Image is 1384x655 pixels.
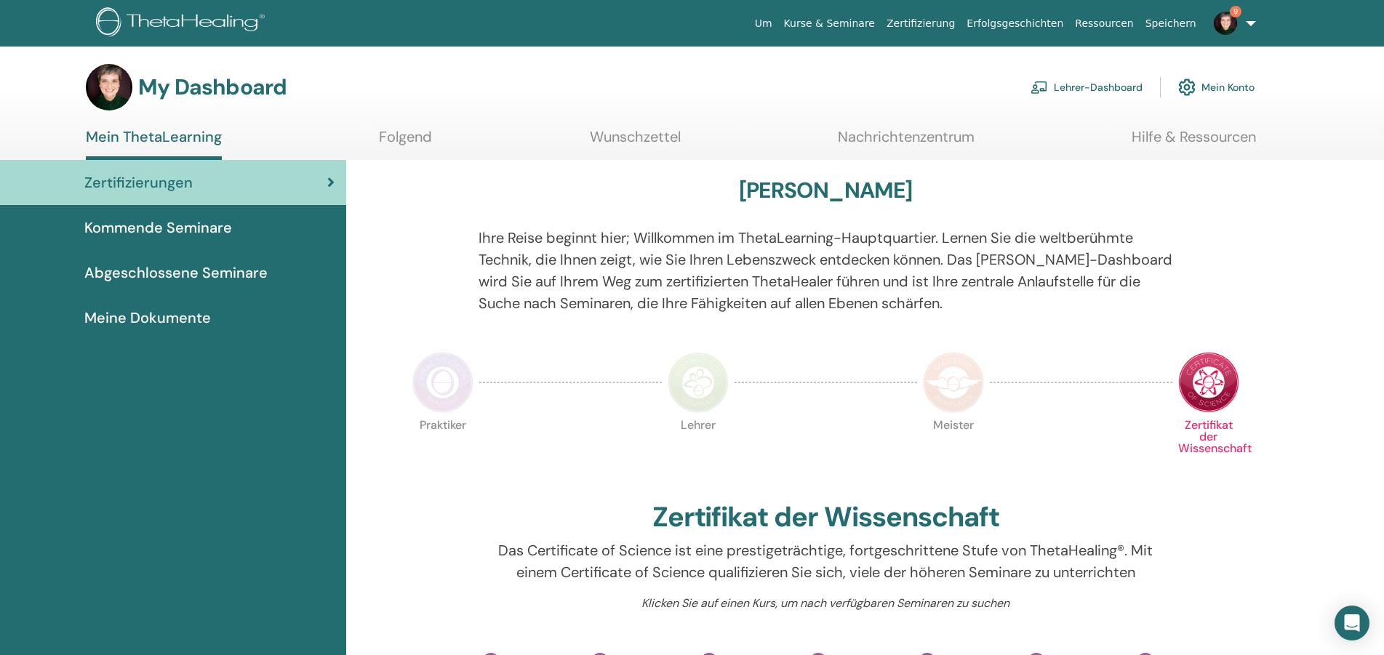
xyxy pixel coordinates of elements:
p: Klicken Sie auf einen Kurs, um nach verfügbaren Seminaren zu suchen [479,595,1173,612]
span: Abgeschlossene Seminare [84,262,268,284]
a: Nachrichtenzentrum [838,128,975,156]
img: cog.svg [1178,75,1196,100]
a: Kurse & Seminare [778,10,881,37]
a: Speichern [1140,10,1202,37]
a: Zertifizierung [881,10,961,37]
a: Hilfe & Ressourcen [1132,128,1256,156]
a: Lehrer-Dashboard [1031,71,1143,103]
h3: My Dashboard [138,74,287,100]
p: Meister [923,419,984,481]
p: Ihre Reise beginnt hier; Willkommen im ThetaLearning-Hauptquartier. Lernen Sie die weltberühmte T... [479,227,1173,314]
a: Ressourcen [1069,10,1139,37]
img: logo.png [96,7,270,40]
span: Meine Dokumente [84,307,211,329]
a: Folgend [379,128,432,156]
p: Lehrer [668,419,729,481]
img: Master [923,352,984,413]
p: Das Certificate of Science ist eine prestigeträchtige, fortgeschrittene Stufe von ThetaHealing®. ... [479,539,1173,583]
div: Open Intercom Messenger [1335,606,1369,640]
span: 9 [1230,6,1241,17]
p: Zertifikat der Wissenschaft [1178,419,1239,481]
img: Certificate of Science [1178,352,1239,413]
h2: Zertifikat der Wissenschaft [652,501,1000,534]
a: Mein Konto [1178,71,1255,103]
a: Mein ThetaLearning [86,128,222,160]
img: Instructor [668,352,729,413]
a: Wunschzettel [590,128,681,156]
p: Praktiker [412,419,473,481]
a: Um [749,10,778,37]
span: Kommende Seminare [84,217,232,238]
img: Practitioner [412,352,473,413]
img: default.jpg [1214,12,1237,35]
img: default.jpg [86,64,132,110]
h3: [PERSON_NAME] [739,177,913,204]
a: Erfolgsgeschichten [961,10,1069,37]
img: chalkboard-teacher.svg [1031,81,1048,94]
span: Zertifizierungen [84,172,193,193]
